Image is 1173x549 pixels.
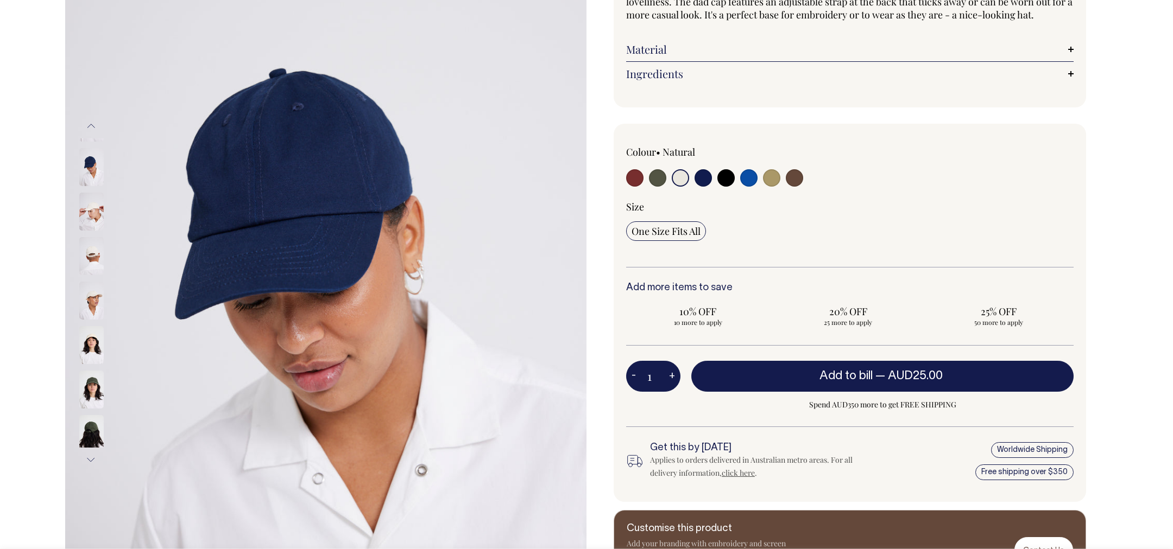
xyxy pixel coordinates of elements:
[79,193,104,231] img: natural
[626,302,770,330] input: 10% OFF 10 more to apply
[650,443,871,454] h6: Get this by [DATE]
[650,454,871,480] div: Applies to orders delivered in Australian metro areas. For all delivery information, .
[626,221,706,241] input: One Size Fits All
[626,145,805,158] div: Colour
[722,468,755,478] a: click here
[626,283,1074,293] h6: Add more items to save
[626,67,1074,80] a: Ingredients
[664,366,680,387] button: +
[932,318,1065,327] span: 50 more to apply
[691,361,1074,391] button: Add to bill —AUD25.00
[782,305,915,318] span: 20% OFF
[932,305,1065,318] span: 25% OFF
[79,237,104,275] img: natural
[656,145,660,158] span: •
[83,114,99,138] button: Previous
[777,302,920,330] input: 20% OFF 25 more to apply
[819,371,873,381] span: Add to bill
[626,43,1074,56] a: Material
[632,318,765,327] span: 10 more to apply
[663,145,695,158] label: Natural
[888,371,943,381] span: AUD25.00
[626,200,1074,213] div: Size
[626,366,641,387] button: -
[875,371,945,381] span: —
[632,225,701,238] span: One Size Fits All
[632,305,765,318] span: 10% OFF
[79,371,104,408] img: olive
[79,148,104,186] img: dark-navy
[79,415,104,453] img: olive
[627,524,800,534] h6: Customise this product
[79,326,104,364] img: natural
[83,448,99,472] button: Next
[926,302,1070,330] input: 25% OFF 50 more to apply
[782,318,915,327] span: 25 more to apply
[691,398,1074,411] span: Spend AUD350 more to get FREE SHIPPING
[79,282,104,320] img: natural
